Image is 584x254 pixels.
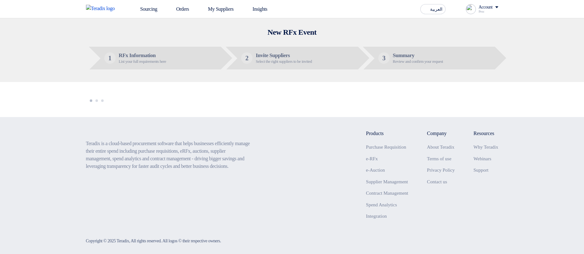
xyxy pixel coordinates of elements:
img: Teradix logo [86,5,119,12]
a: Why Teradix [473,145,498,150]
span: العربية [430,7,442,12]
a: Contact us [427,179,447,184]
li: Products [366,130,408,137]
div: Review and confirm your request [393,59,443,63]
a: e-RFx [366,156,378,161]
div: Copyright © 2025 Teradix, All rights reserved. All logos © their respective owners. [86,238,221,244]
a: Webinars [473,156,491,161]
a: Sourcing [126,2,162,16]
a: Insights [239,2,272,16]
h2: New RFx Event [86,28,498,37]
div: 1 [104,52,116,64]
a: Support [473,168,489,173]
button: العربية [420,4,446,14]
div: Select the right suppliers to be invited [256,59,312,63]
a: Integration [366,214,387,219]
div: Account [478,5,492,10]
p: Teradix is a cloud-based procurement software that helps businesses efficiently manage their enti... [86,140,251,170]
a: Purchase Requisition [366,145,406,150]
a: Supplier Management [366,179,408,184]
h5: RFx Information [119,53,166,58]
div: 3 [378,52,390,64]
a: Terms of use [427,156,451,161]
div: Proc [478,10,498,13]
a: Orders [162,2,194,16]
a: Contract Management [366,191,408,196]
div: List your full requirements here [119,59,166,63]
a: My Suppliers [194,2,239,16]
li: Company [427,130,455,137]
a: Privacy Policy [427,168,455,173]
h5: Summary [393,53,443,58]
a: About Teradix [427,145,454,150]
a: Spend Analytics [366,202,397,207]
div: 2 [241,52,252,64]
a: e-Auction [366,168,385,173]
h5: Invite Suppliers [256,53,312,58]
li: Resources [473,130,498,137]
img: profile_test.png [466,4,476,14]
